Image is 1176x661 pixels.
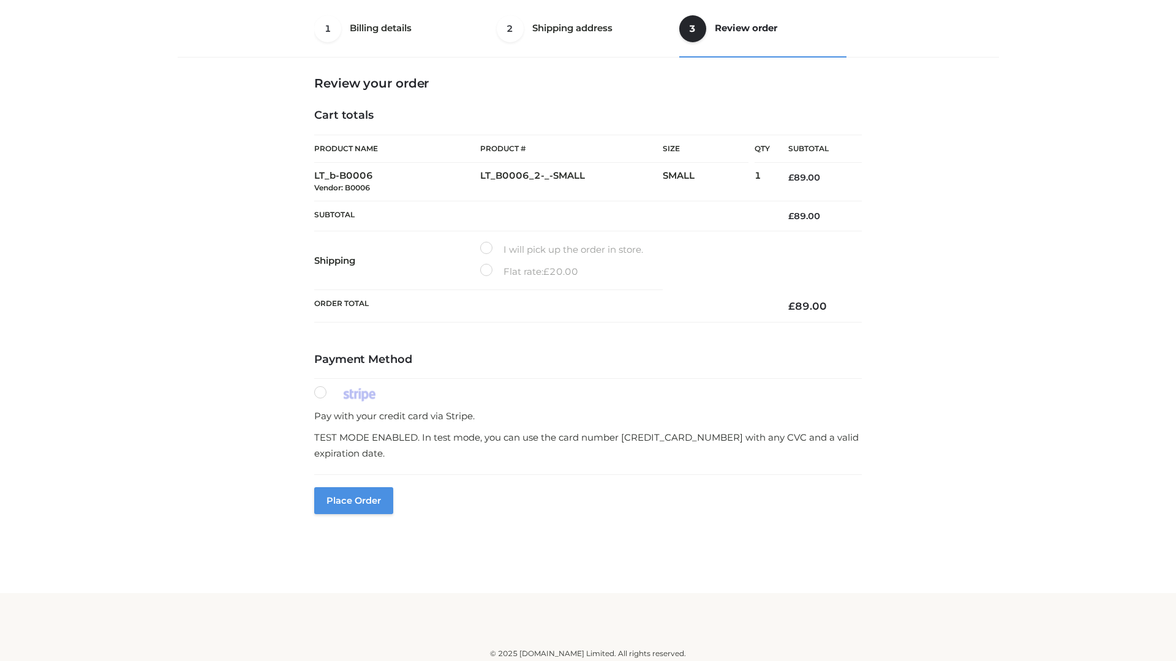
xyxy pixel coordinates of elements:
td: LT_B0006_2-_-SMALL [480,163,663,201]
th: Product # [480,135,663,163]
td: 1 [755,163,770,201]
bdi: 89.00 [788,300,827,312]
label: Flat rate: [480,264,578,280]
h3: Review your order [314,76,862,91]
bdi: 89.00 [788,172,820,183]
p: TEST MODE ENABLED. In test mode, you can use the card number [CREDIT_CARD_NUMBER] with any CVC an... [314,430,862,461]
th: Subtotal [314,201,770,231]
td: LT_b-B0006 [314,163,480,201]
h4: Payment Method [314,353,862,367]
span: £ [788,172,794,183]
small: Vendor: B0006 [314,183,370,192]
th: Product Name [314,135,480,163]
div: © 2025 [DOMAIN_NAME] Limited. All rights reserved. [182,648,994,660]
span: £ [788,300,795,312]
th: Qty [755,135,770,163]
bdi: 89.00 [788,211,820,222]
label: I will pick up the order in store. [480,242,643,258]
bdi: 20.00 [543,266,578,277]
th: Size [663,135,748,163]
span: £ [543,266,549,277]
span: £ [788,211,794,222]
h4: Cart totals [314,109,862,122]
th: Subtotal [770,135,862,163]
th: Shipping [314,231,480,290]
td: SMALL [663,163,755,201]
p: Pay with your credit card via Stripe. [314,408,862,424]
button: Place order [314,487,393,514]
th: Order Total [314,290,770,323]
